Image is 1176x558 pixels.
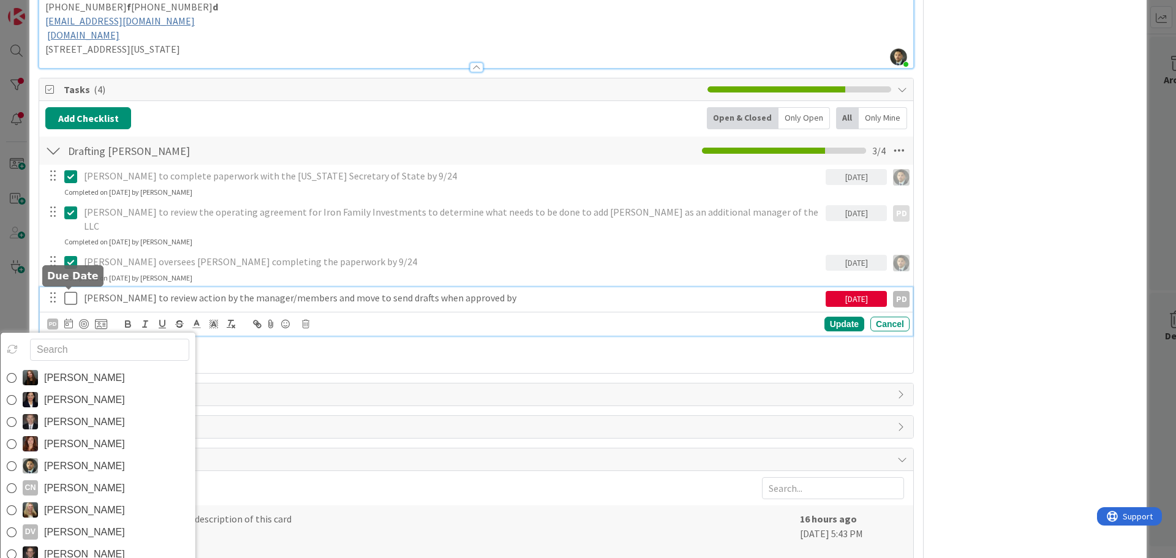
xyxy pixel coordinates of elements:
[94,83,105,96] span: ( 4 )
[64,420,891,434] span: Comments
[23,524,38,540] div: DV
[859,107,907,129] div: Only Mine
[64,236,192,247] div: Completed on [DATE] by [PERSON_NAME]
[45,1,127,13] span: [PHONE_NUMBER]
[64,387,891,402] span: Links
[45,15,195,27] a: [EMAIL_ADDRESS][DOMAIN_NAME]
[84,255,821,269] p: [PERSON_NAME] oversees [PERSON_NAME] completing the paperwork by 9/24
[64,82,701,97] span: Tasks
[23,414,38,429] img: BG
[1,367,195,389] a: AM[PERSON_NAME]
[707,107,778,129] div: Open & Closed
[64,140,339,162] input: Add Checklist...
[1,455,195,477] a: CG[PERSON_NAME]
[23,502,38,518] img: DS
[47,29,119,41] a: [DOMAIN_NAME]
[826,255,887,271] div: [DATE]
[1,477,195,499] a: CN[PERSON_NAME]
[44,501,125,519] span: [PERSON_NAME]
[44,369,125,387] span: [PERSON_NAME]
[800,513,857,525] b: 16 hours ago
[778,107,830,129] div: Only Open
[826,291,887,307] div: [DATE]
[84,205,821,233] p: [PERSON_NAME] to review the operating agreement for Iron Family Investments to determine what nee...
[893,291,910,307] div: PD
[45,43,180,55] span: [STREET_ADDRESS][US_STATE]
[872,143,886,158] span: 3 / 4
[64,452,891,467] span: History
[23,458,38,473] img: CG
[23,480,38,496] div: CN
[131,1,213,13] span: [PHONE_NUMBER]
[44,457,125,475] span: [PERSON_NAME]
[64,273,192,284] div: Completed on [DATE] by [PERSON_NAME]
[893,205,910,222] div: PD
[127,1,131,13] strong: f
[213,1,218,13] strong: d
[26,2,56,17] span: Support
[1,499,195,521] a: DS[PERSON_NAME]
[762,477,904,499] input: Search...
[47,319,58,330] div: PD
[893,255,910,271] img: CG
[23,370,38,385] img: AM
[30,339,189,361] input: Search
[84,169,821,183] p: [PERSON_NAME] to complete paperwork with the [US_STATE] Secretary of State by 9/24
[1,433,195,455] a: CA[PERSON_NAME]
[84,291,821,305] p: [PERSON_NAME] to review action by the manager/members and move to send drafts when approved by
[826,205,887,221] div: [DATE]
[893,169,910,186] img: CG
[890,48,907,66] img: 8BZLk7E8pfiq8jCgjIaptuiIy3kiCTah.png
[1,521,195,543] a: DV[PERSON_NAME]
[23,436,38,451] img: CA
[870,317,910,331] div: Cancel
[1,411,195,433] a: BG[PERSON_NAME]
[836,107,859,129] div: All
[826,169,887,185] div: [DATE]
[44,523,125,541] span: [PERSON_NAME]
[64,187,192,198] div: Completed on [DATE] by [PERSON_NAME]
[824,317,864,331] div: Update
[44,391,125,409] span: [PERSON_NAME]
[47,270,99,282] h5: Due Date
[44,435,125,453] span: [PERSON_NAME]
[1,389,195,411] a: AM[PERSON_NAME]
[44,413,125,431] span: [PERSON_NAME]
[44,479,125,497] span: [PERSON_NAME]
[45,107,131,129] button: Add Checklist
[23,392,38,407] img: AM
